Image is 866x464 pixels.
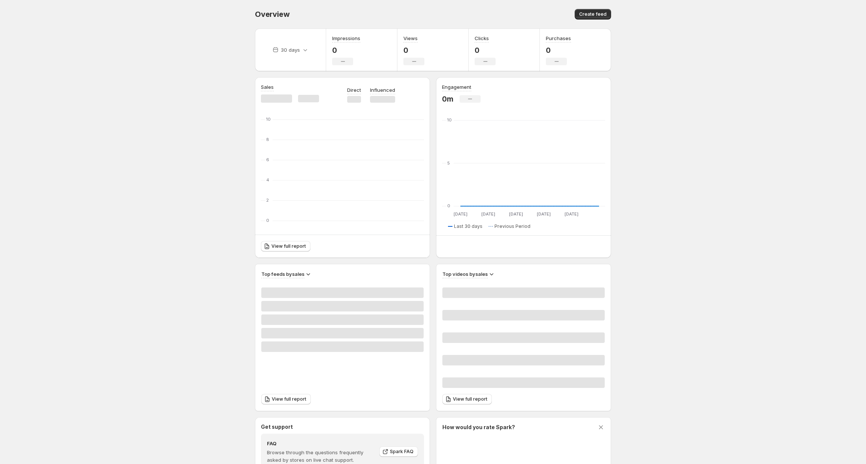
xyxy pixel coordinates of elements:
[261,270,304,278] h3: Top feeds by sales
[454,223,482,229] span: Last 30 days
[266,137,269,142] text: 8
[261,423,293,431] h3: Get support
[537,211,551,217] text: [DATE]
[266,218,269,223] text: 0
[454,211,467,217] text: [DATE]
[261,394,311,404] a: View full report
[453,396,487,402] span: View full report
[447,117,452,123] text: 10
[379,446,418,457] a: Spark FAQ
[271,243,306,249] span: View full report
[403,46,424,55] p: 0
[442,424,515,431] h3: How would you rate Spark?
[442,94,454,103] p: 0m
[494,223,530,229] span: Previous Period
[442,83,471,91] h3: Engagement
[481,211,495,217] text: [DATE]
[390,449,414,455] span: Spark FAQ
[347,86,361,94] p: Direct
[370,86,395,94] p: Influenced
[266,157,269,162] text: 6
[579,11,607,17] span: Create feed
[447,160,450,166] text: 5
[266,177,269,183] text: 4
[403,34,418,42] h3: Views
[475,46,496,55] p: 0
[267,440,374,447] h4: FAQ
[266,198,269,203] text: 2
[442,394,492,404] a: View full report
[447,203,450,208] text: 0
[261,241,310,251] a: View full report
[261,83,274,91] h3: Sales
[255,10,289,19] span: Overview
[281,46,300,54] p: 30 days
[267,449,374,464] p: Browse through the questions frequently asked by stores on live chat support.
[442,270,488,278] h3: Top videos by sales
[546,34,571,42] h3: Purchases
[546,46,571,55] p: 0
[565,211,578,217] text: [DATE]
[575,9,611,19] button: Create feed
[475,34,489,42] h3: Clicks
[332,46,360,55] p: 0
[509,211,523,217] text: [DATE]
[272,396,306,402] span: View full report
[332,34,360,42] h3: Impressions
[266,117,271,122] text: 10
